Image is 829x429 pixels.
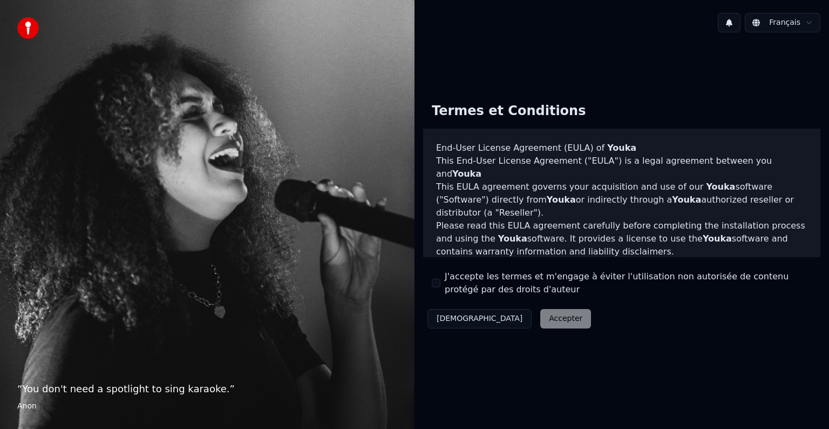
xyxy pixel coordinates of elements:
span: Youka [607,143,636,153]
button: [DEMOGRAPHIC_DATA] [427,309,532,329]
span: Youka [452,169,481,179]
label: J'accepte les termes et m'engage à éviter l'utilisation non autorisée de contenu protégé par des ... [445,270,812,296]
p: Please read this EULA agreement carefully before completing the installation process and using th... [436,219,807,258]
footer: Anon [17,401,397,412]
p: This EULA agreement governs your acquisition and use of our software ("Software") directly from o... [436,180,807,219]
p: “ You don't need a spotlight to sing karaoke. ” [17,381,397,397]
span: Youka [706,182,735,192]
p: This End-User License Agreement ("EULA") is a legal agreement between you and [436,155,807,180]
span: Youka [703,233,732,244]
div: Termes et Conditions [423,94,594,129]
span: Youka [547,195,576,205]
span: Youka [498,233,527,244]
h3: End-User License Agreement (EULA) of [436,142,807,155]
span: Youka [672,195,701,205]
img: youka [17,17,39,39]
